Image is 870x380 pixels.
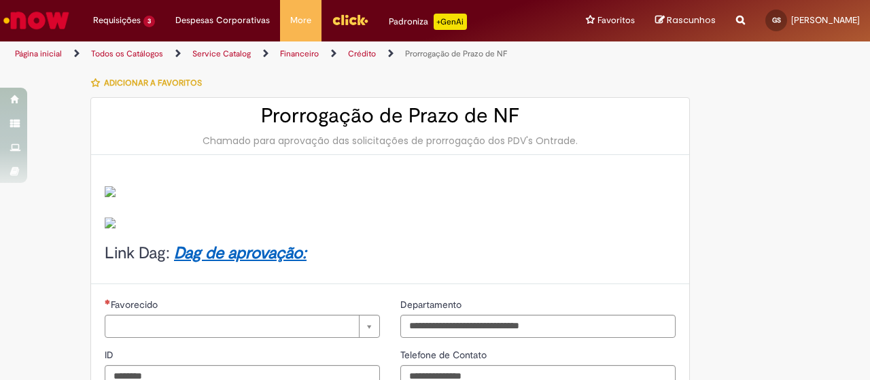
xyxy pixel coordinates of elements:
[91,48,163,59] a: Todos os Catálogos
[105,105,676,127] h2: Prorrogação de Prazo de NF
[389,14,467,30] div: Padroniza
[105,315,380,338] a: Limpar campo Favorecido
[400,315,676,338] input: Departamento
[174,243,307,264] a: Dag de aprovação:
[105,245,676,262] h3: Link Dag:
[15,48,62,59] a: Página inicial
[667,14,716,27] span: Rascunhos
[400,298,464,311] span: Departamento
[655,14,716,27] a: Rascunhos
[772,16,781,24] span: GS
[105,218,116,228] img: sys_attachment.do
[597,14,635,27] span: Favoritos
[192,48,251,59] a: Service Catalog
[10,41,570,67] ul: Trilhas de página
[332,10,368,30] img: click_logo_yellow_360x200.png
[290,14,311,27] span: More
[105,134,676,148] div: Chamado para aprovação das solicitações de prorrogação dos PDV's Ontrade.
[105,186,116,197] img: sys_attachment.do
[280,48,319,59] a: Financeiro
[348,48,376,59] a: Crédito
[405,48,507,59] a: Prorrogação de Prazo de NF
[90,69,209,97] button: Adicionar a Favoritos
[104,77,202,88] span: Adicionar a Favoritos
[105,299,111,305] span: Necessários
[1,7,71,34] img: ServiceNow
[400,349,489,361] span: Telefone de Contato
[434,14,467,30] p: +GenAi
[791,14,860,26] span: [PERSON_NAME]
[143,16,155,27] span: 3
[93,14,141,27] span: Requisições
[105,349,116,361] span: ID
[175,14,270,27] span: Despesas Corporativas
[111,298,160,311] span: Necessários - Favorecido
